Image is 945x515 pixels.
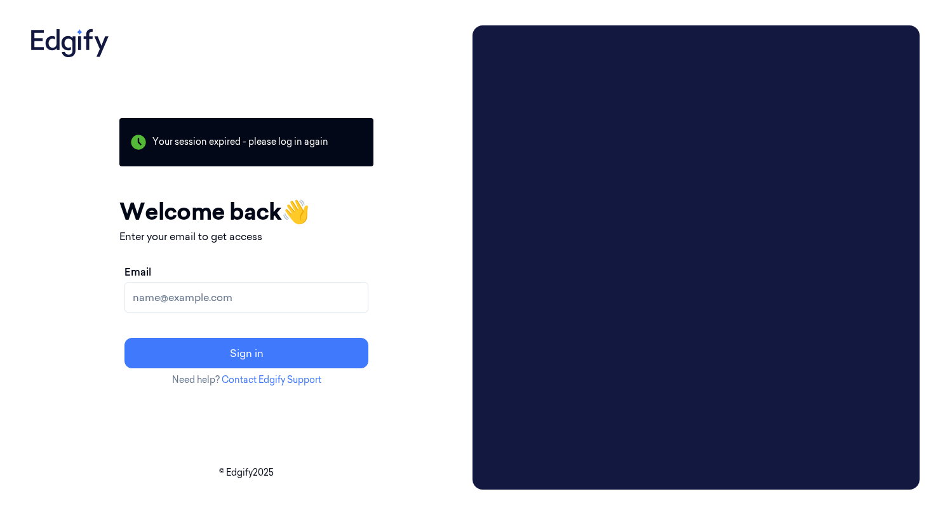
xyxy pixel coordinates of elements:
h1: Welcome back 👋 [119,194,373,229]
label: Email [124,264,151,279]
p: © Edgify 2025 [25,466,467,479]
p: Enter your email to get access [119,229,373,244]
button: Sign in [124,338,368,368]
p: Need help? [119,373,373,387]
div: Your session expired - please log in again [119,118,373,166]
a: Contact Edgify Support [222,374,321,385]
input: name@example.com [124,282,368,312]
